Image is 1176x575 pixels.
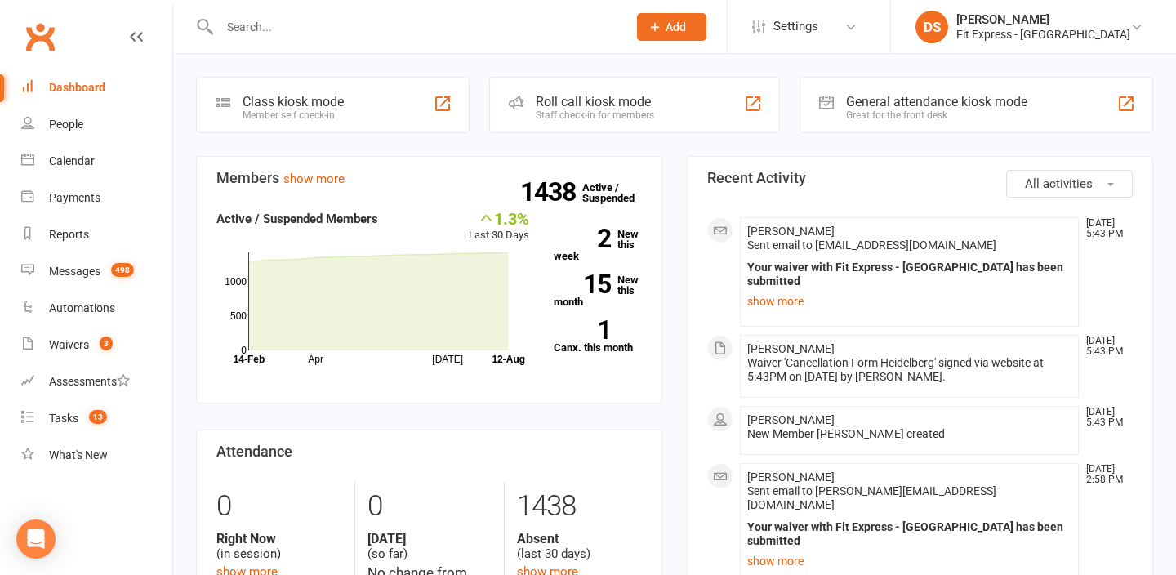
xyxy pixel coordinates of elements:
[49,375,130,388] div: Assessments
[915,11,948,43] div: DS
[536,109,654,121] div: Staff check-in for members
[707,170,1133,186] h3: Recent Activity
[554,320,642,353] a: 1Canx. this month
[21,106,172,143] a: People
[469,209,529,244] div: Last 30 Days
[49,228,89,241] div: Reports
[49,81,105,94] div: Dashboard
[1078,407,1132,428] time: [DATE] 5:43 PM
[846,94,1027,109] div: General attendance kiosk mode
[216,531,342,546] strong: Right Now
[21,290,172,327] a: Automations
[747,470,835,484] span: [PERSON_NAME]
[89,410,107,424] span: 13
[582,170,654,216] a: 1438Active / Suspended
[21,437,172,474] a: What's New
[49,118,83,131] div: People
[517,531,642,562] div: (last 30 days)
[747,427,1071,441] div: New Member [PERSON_NAME] created
[517,531,642,546] strong: Absent
[49,448,108,461] div: What's New
[21,363,172,400] a: Assessments
[16,519,56,559] div: Open Intercom Messenger
[216,444,642,460] h3: Attendance
[21,327,172,363] a: Waivers 3
[554,226,611,251] strong: 2
[49,301,115,314] div: Automations
[517,482,642,531] div: 1438
[1078,336,1132,357] time: [DATE] 5:43 PM
[1006,170,1133,198] button: All activities
[49,191,100,204] div: Payments
[216,531,342,562] div: (in session)
[216,212,378,226] strong: Active / Suspended Members
[956,12,1130,27] div: [PERSON_NAME]
[49,265,100,278] div: Messages
[243,94,344,109] div: Class kiosk mode
[747,550,1071,573] a: show more
[846,109,1027,121] div: Great for the front desk
[747,238,996,252] span: Sent email to [EMAIL_ADDRESS][DOMAIN_NAME]
[554,272,611,296] strong: 15
[111,263,134,277] span: 498
[666,20,686,33] span: Add
[469,209,529,227] div: 1.3%
[21,143,172,180] a: Calendar
[21,253,172,290] a: Messages 498
[243,109,344,121] div: Member self check-in
[747,413,835,426] span: [PERSON_NAME]
[554,229,642,261] a: 2New this week
[747,342,835,355] span: [PERSON_NAME]
[1078,464,1132,485] time: [DATE] 2:58 PM
[49,154,95,167] div: Calendar
[747,290,1071,313] a: show more
[1025,176,1093,191] span: All activities
[367,482,492,531] div: 0
[367,531,492,562] div: (so far)
[49,338,89,351] div: Waivers
[747,225,835,238] span: [PERSON_NAME]
[747,520,1071,548] div: Your waiver with Fit Express - [GEOGRAPHIC_DATA] has been submitted
[49,412,78,425] div: Tasks
[747,484,996,511] span: Sent email to [PERSON_NAME][EMAIL_ADDRESS][DOMAIN_NAME]
[21,216,172,253] a: Reports
[554,318,611,342] strong: 1
[956,27,1130,42] div: Fit Express - [GEOGRAPHIC_DATA]
[747,261,1071,288] div: Your waiver with Fit Express - [GEOGRAPHIC_DATA] has been submitted
[367,531,492,546] strong: [DATE]
[100,337,113,350] span: 3
[283,172,345,186] a: show more
[554,274,642,307] a: 15New this month
[1078,218,1132,239] time: [DATE] 5:43 PM
[637,13,706,41] button: Add
[520,180,582,204] strong: 1438
[216,170,642,186] h3: Members
[215,16,616,38] input: Search...
[216,482,342,531] div: 0
[773,8,818,45] span: Settings
[20,16,60,57] a: Clubworx
[21,400,172,437] a: Tasks 13
[21,69,172,106] a: Dashboard
[747,356,1071,384] div: Waiver 'Cancellation Form Heidelberg' signed via website at 5:43PM on [DATE] by [PERSON_NAME].
[536,94,654,109] div: Roll call kiosk mode
[21,180,172,216] a: Payments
